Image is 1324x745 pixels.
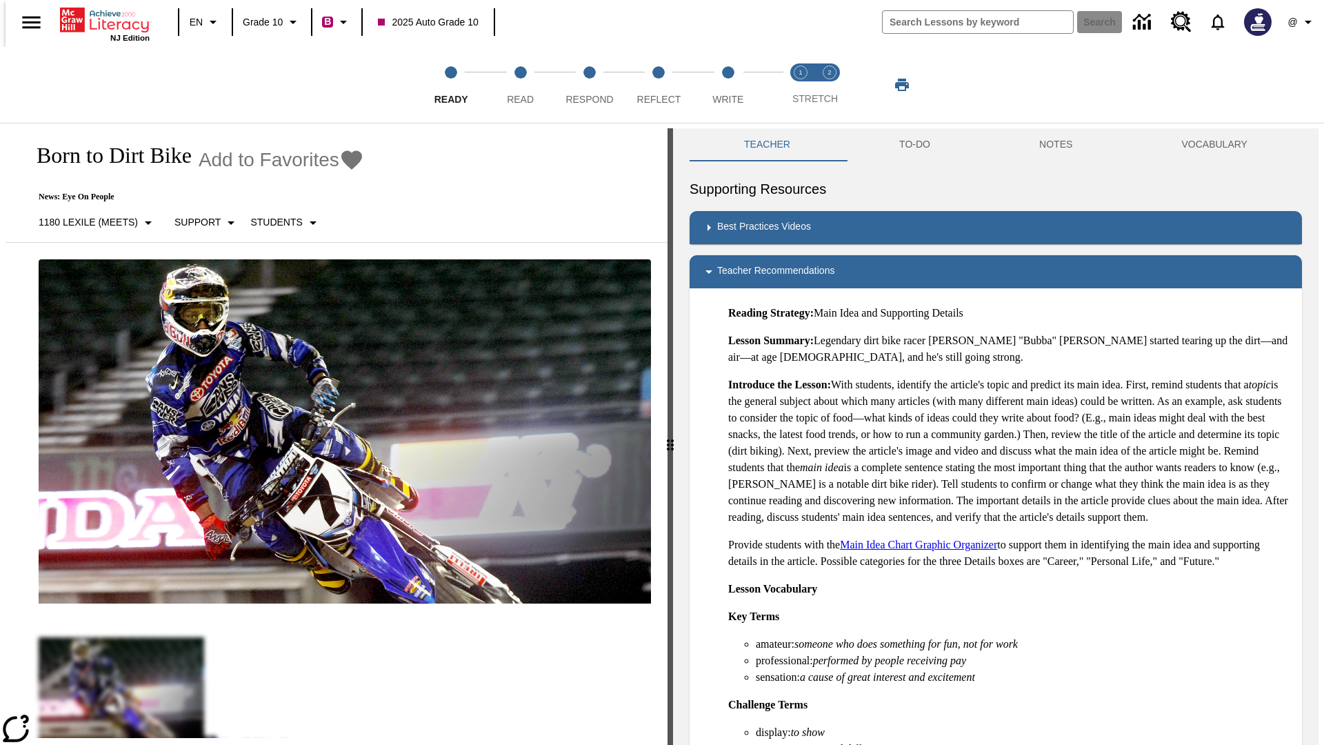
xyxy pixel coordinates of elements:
[728,610,779,622] strong: Key Terms
[550,47,630,123] button: Respond step 3 of 5
[781,47,821,123] button: Stretch Read step 1 of 2
[690,128,1302,161] div: Instructional Panel Tabs
[199,148,364,172] button: Add to Favorites - Born to Dirt Bike
[22,192,364,202] p: News: Eye On People
[39,259,651,604] img: Motocross racer James Stewart flies through the air on his dirt bike.
[728,335,814,346] strong: Lesson Summary:
[243,15,283,30] span: Grade 10
[883,11,1073,33] input: search field
[411,47,491,123] button: Ready step 1 of 5
[690,128,845,161] button: Teacher
[756,669,1291,686] li: sensation:
[1249,379,1271,390] em: topic
[791,726,825,738] em: to show
[378,15,478,30] span: 2025 Auto Grade 10
[11,2,52,43] button: Open side menu
[810,47,850,123] button: Stretch Respond step 2 of 2
[434,94,468,105] span: Ready
[324,13,331,30] span: B
[33,210,162,235] button: Select Lexile, 1180 Lexile (Meets)
[690,255,1302,288] div: Teacher Recommendations
[39,215,138,230] p: 1180 Lexile (Meets)
[712,94,743,105] span: Write
[690,211,1302,244] div: Best Practices Videos
[1287,15,1297,30] span: @
[250,215,302,230] p: Students
[1163,3,1200,41] a: Resource Center, Will open in new tab
[690,178,1302,200] h6: Supporting Resources
[6,128,668,738] div: reading
[845,128,985,161] button: TO-DO
[728,583,817,595] strong: Lesson Vocabulary
[199,149,339,171] span: Add to Favorites
[190,15,203,30] span: EN
[792,93,838,104] span: STRETCH
[728,307,814,319] strong: Reading Strategy:
[794,638,1018,650] em: someone who does something for fun, not for work
[1125,3,1163,41] a: Data Center
[728,699,808,711] strong: Challenge Terms
[728,377,1291,526] p: With students, identify the article's topic and predict its main idea. First, remind students tha...
[840,539,997,550] a: Main Idea Chart Graphic Organizer
[1236,4,1280,40] button: Select a new avatar
[728,379,831,390] strong: Introduce the Lesson:
[237,10,307,34] button: Grade: Grade 10, Select a grade
[717,219,811,236] p: Best Practices Videos
[22,143,192,168] h1: Born to Dirt Bike
[169,210,245,235] button: Scaffolds, Support
[728,332,1291,366] p: Legendary dirt bike racer [PERSON_NAME] "Bubba" [PERSON_NAME] started tearing up the dirt—and air...
[619,47,699,123] button: Reflect step 4 of 5
[60,5,150,42] div: Home
[756,636,1291,653] li: amateur:
[800,461,844,473] em: main idea
[245,210,326,235] button: Select Student
[1244,8,1272,36] img: Avatar
[880,72,924,97] button: Print
[480,47,560,123] button: Read step 2 of 5
[110,34,150,42] span: NJ Edition
[800,671,975,683] em: a cause of great interest and excitement
[673,128,1318,745] div: activity
[756,653,1291,669] li: professional:
[756,724,1291,741] li: display:
[1200,4,1236,40] a: Notifications
[728,305,1291,321] p: Main Idea and Supporting Details
[799,69,802,76] text: 1
[985,128,1127,161] button: NOTES
[317,10,357,34] button: Boost Class color is violet red. Change class color
[183,10,228,34] button: Language: EN, Select a language
[1127,128,1302,161] button: VOCABULARY
[813,655,966,666] em: performed by people receiving pay
[637,94,681,105] span: Reflect
[728,537,1291,570] p: Provide students with the to support them in identifying the main idea and supporting details in ...
[507,94,534,105] span: Read
[1280,10,1324,34] button: Profile/Settings
[827,69,831,76] text: 2
[688,47,768,123] button: Write step 5 of 5
[668,128,673,745] div: Press Enter or Spacebar and then press right and left arrow keys to move the slider
[717,264,834,280] p: Teacher Recommendations
[174,215,221,230] p: Support
[565,94,613,105] span: Respond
